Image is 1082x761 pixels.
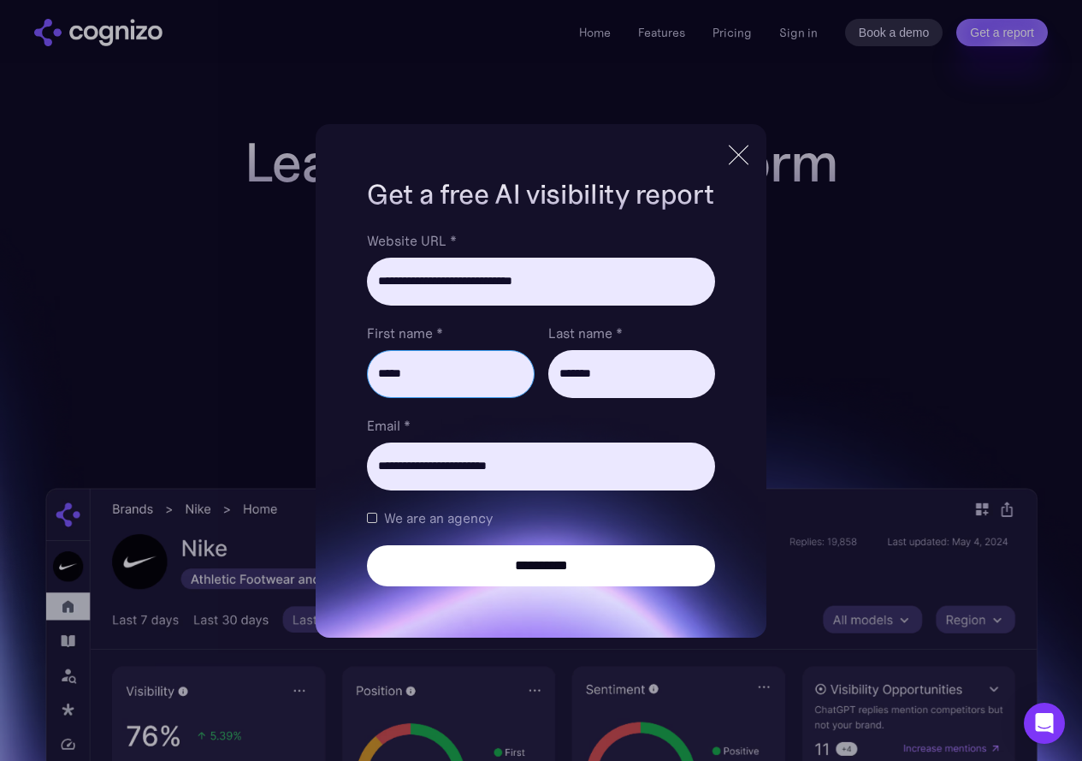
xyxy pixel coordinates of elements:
span: We are an agency [384,508,493,528]
label: Website URL * [367,230,714,251]
form: Brand Report Form [367,230,714,586]
div: Open Intercom Messenger [1024,703,1065,744]
h1: Get a free AI visibility report [367,175,714,213]
label: First name * [367,323,534,343]
label: Email * [367,415,714,436]
label: Last name * [548,323,715,343]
